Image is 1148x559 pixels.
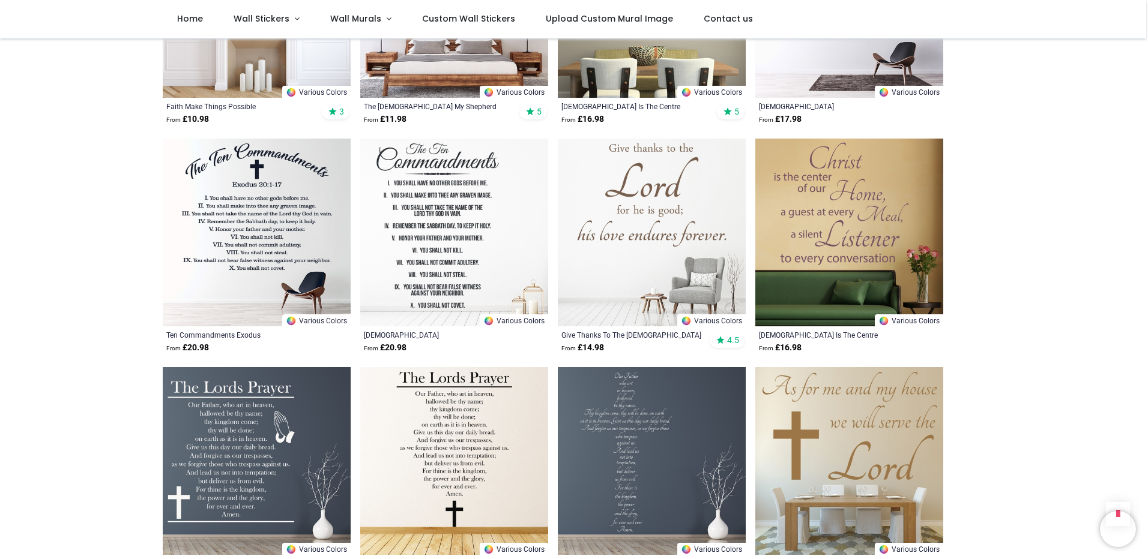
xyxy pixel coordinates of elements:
[364,101,509,111] a: The [DEMOGRAPHIC_DATA] My Shepherd [DEMOGRAPHIC_DATA] Verse
[166,345,181,351] span: From
[759,345,773,351] span: From
[677,314,746,326] a: Various Colors
[681,87,692,98] img: Color Wheel
[681,315,692,326] img: Color Wheel
[878,315,889,326] img: Color Wheel
[234,13,289,25] span: Wall Stickers
[282,86,351,98] a: Various Colors
[166,342,209,354] strong: £ 20.98
[875,314,943,326] a: Various Colors
[163,367,351,555] img: The Lords Prayer Bible Verse Wall Sticker - Mod6
[704,13,753,25] span: Contact us
[734,106,739,117] span: 5
[483,315,494,326] img: Color Wheel
[759,101,904,111] a: [DEMOGRAPHIC_DATA] [DEMOGRAPHIC_DATA]
[558,139,746,326] img: Give Thanks To The Lord Bible Verse Wall Sticker
[364,345,378,351] span: From
[537,106,542,117] span: 5
[360,139,548,326] img: The Ten Commandments God Bible Wall Sticker
[677,86,746,98] a: Various Colors
[177,13,203,25] span: Home
[483,544,494,555] img: Color Wheel
[677,543,746,555] a: Various Colors
[878,544,889,555] img: Color Wheel
[561,345,576,351] span: From
[286,544,297,555] img: Color Wheel
[330,13,381,25] span: Wall Murals
[360,367,548,555] img: The Lords Prayer Christian Wall Sticker
[364,116,378,123] span: From
[480,543,548,555] a: Various Colors
[422,13,515,25] span: Custom Wall Stickers
[759,330,904,339] a: [DEMOGRAPHIC_DATA] Is The Centre [DEMOGRAPHIC_DATA] Verse
[561,342,604,354] strong: £ 14.98
[166,113,209,125] strong: £ 10.98
[561,101,706,111] a: [DEMOGRAPHIC_DATA] Is The Centre [DEMOGRAPHIC_DATA] Verse
[364,113,406,125] strong: £ 11.98
[875,543,943,555] a: Various Colors
[759,116,773,123] span: From
[561,330,706,339] a: Give Thanks To The [DEMOGRAPHIC_DATA] Verse
[364,342,406,354] strong: £ 20.98
[546,13,673,25] span: Upload Custom Mural Image
[166,101,311,111] a: Faith Make Things Possible [DEMOGRAPHIC_DATA] Quote
[561,116,576,123] span: From
[681,544,692,555] img: Color Wheel
[286,315,297,326] img: Color Wheel
[561,113,604,125] strong: £ 16.98
[875,86,943,98] a: Various Colors
[166,116,181,123] span: From
[755,139,943,326] img: Christ Is The Centre Bible Verse Wall Sticker - Mod9
[727,335,739,345] span: 4.5
[1100,511,1136,547] iframe: Brevo live chat
[282,543,351,555] a: Various Colors
[878,87,889,98] img: Color Wheel
[282,314,351,326] a: Various Colors
[759,342,802,354] strong: £ 16.98
[759,113,802,125] strong: £ 17.98
[339,106,344,117] span: 3
[286,87,297,98] img: Color Wheel
[166,330,311,339] a: Ten Commandments Exodus [DEMOGRAPHIC_DATA]
[480,86,548,98] a: Various Colors
[483,87,494,98] img: Color Wheel
[558,367,746,555] img: The Lords Prayer Christianity Wall Sticker - Mod9
[364,330,509,339] a: [DEMOGRAPHIC_DATA] [DEMOGRAPHIC_DATA] [DEMOGRAPHIC_DATA]
[480,314,548,326] a: Various Colors
[755,367,943,555] img: As For Me And My House Bible Verse Wall Sticker
[163,139,351,326] img: Ten Commandments Exodus Bible Wall Sticker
